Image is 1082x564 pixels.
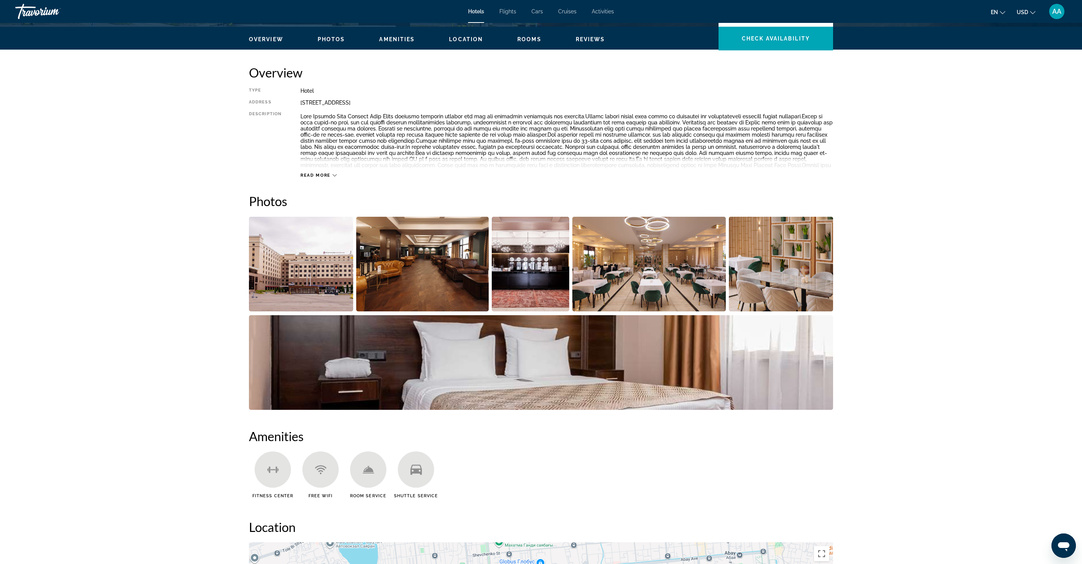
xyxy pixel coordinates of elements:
a: Hotels [468,8,484,15]
div: Hotel [300,88,833,94]
span: AA [1052,8,1061,15]
button: Photos [318,36,345,43]
button: Amenities [379,36,415,43]
h2: Location [249,519,833,535]
span: Read more [300,173,331,178]
button: Open full-screen image slider [249,216,353,312]
span: Rooms [517,36,541,42]
div: [STREET_ADDRESS] [300,100,833,106]
h2: Amenities [249,429,833,444]
span: Check Availability [742,35,810,42]
button: Location [449,36,483,43]
button: Read more [300,172,337,178]
a: Activities [592,8,614,15]
button: Open full-screen image slider [356,216,489,312]
p: Lore Ipsumdo Sita Consect Adip Elits doeiusmo temporin utlabor etd mag ali enimadmin veniamquis n... [300,113,833,187]
span: Amenities [379,36,415,42]
span: Shuttle Service [394,493,438,498]
span: Photos [318,36,345,42]
a: Travorium [15,2,92,21]
span: Reviews [576,36,605,42]
button: Check Availability [719,27,833,50]
span: Fitness Center [252,493,293,498]
a: Flights [499,8,516,15]
button: User Menu [1047,3,1067,19]
button: Toggle fullscreen view [814,546,829,561]
button: Open full-screen image slider [729,216,833,312]
span: Location [449,36,483,42]
a: Cars [531,8,543,15]
button: Open full-screen image slider [492,216,569,312]
div: Description [249,111,281,169]
button: Open full-screen image slider [572,216,726,312]
button: Reviews [576,36,605,43]
div: Type [249,88,281,94]
button: Change language [991,6,1005,18]
a: Cruises [558,8,577,15]
button: Rooms [517,36,541,43]
span: Overview [249,36,283,42]
iframe: Button to launch messaging window [1051,533,1076,558]
span: Free WiFi [308,493,333,498]
h2: Overview [249,65,833,80]
button: Overview [249,36,283,43]
span: Room Service [350,493,386,498]
span: USD [1017,9,1028,15]
button: Change currency [1017,6,1035,18]
h2: Photos [249,193,833,209]
button: Open full-screen image slider [249,315,833,410]
div: Address [249,100,281,106]
span: en [991,9,998,15]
